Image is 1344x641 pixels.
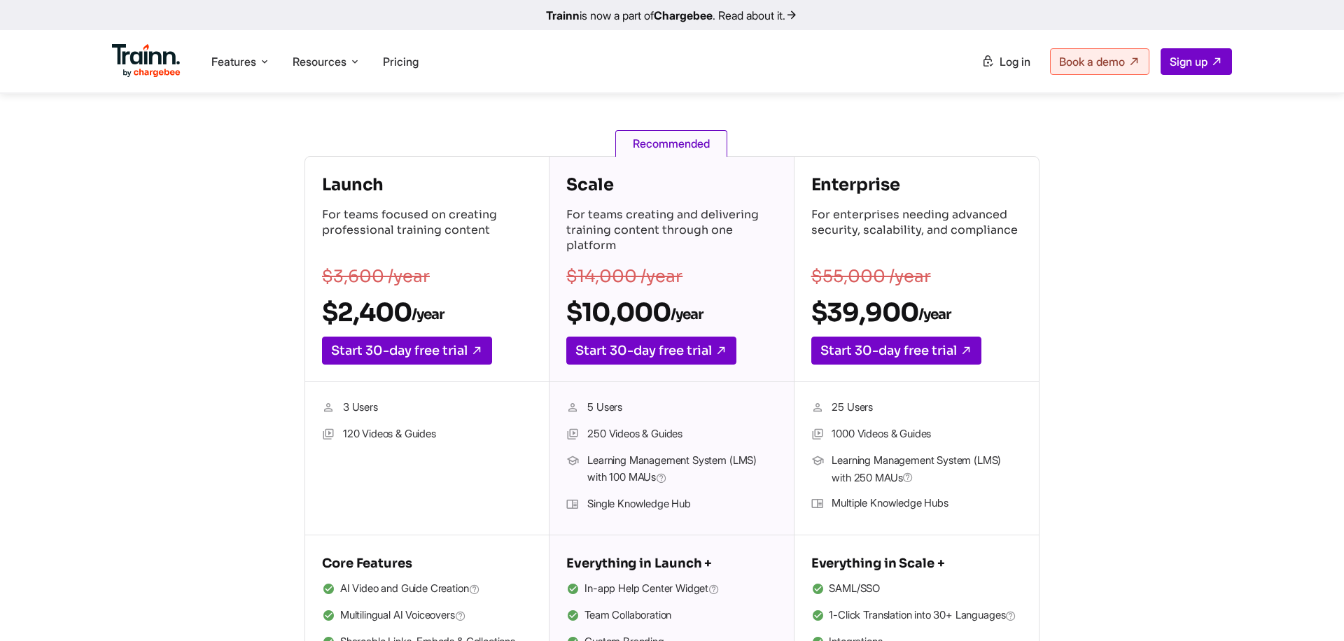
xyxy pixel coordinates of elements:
[811,425,1022,444] li: 1000 Videos & Guides
[322,552,532,575] h5: Core Features
[322,425,532,444] li: 120 Videos & Guides
[322,297,532,328] h2: $2,400
[566,607,776,625] li: Team Collaboration
[1274,574,1344,641] iframe: Chat Widget
[340,580,480,598] span: AI Video and Guide Creation
[811,399,1022,417] li: 25 Users
[322,337,492,365] a: Start 30-day free trial
[654,8,713,22] b: Chargebee
[832,452,1021,486] span: Learning Management System (LMS) with 250 MAUs
[566,174,776,196] h4: Scale
[811,266,931,287] s: $55,000 /year
[322,207,532,256] p: For teams focused on creating professional training content
[1170,55,1207,69] span: Sign up
[293,54,346,69] span: Resources
[383,55,419,69] a: Pricing
[566,337,736,365] a: Start 30-day free trial
[566,207,776,256] p: For teams creating and delivering training content through one platform
[973,49,1039,74] a: Log in
[811,174,1022,196] h4: Enterprise
[546,8,580,22] b: Trainn
[811,207,1022,256] p: For enterprises needing advanced security, scalability, and compliance
[1161,48,1232,75] a: Sign up
[615,130,727,157] span: Recommended
[112,44,181,78] img: Trainn Logo
[584,580,720,598] span: In-app Help Center Widget
[322,266,430,287] s: $3,600 /year
[211,54,256,69] span: Features
[587,452,776,487] span: Learning Management System (LMS) with 100 MAUs
[566,495,776,514] li: Single Knowledge Hub
[566,266,682,287] s: $14,000 /year
[811,297,1022,328] h2: $39,900
[340,607,466,625] span: Multilingual AI Voiceovers
[322,174,532,196] h4: Launch
[918,306,951,323] sub: /year
[829,607,1016,625] span: 1-Click Translation into 30+ Languages
[566,399,776,417] li: 5 Users
[566,425,776,444] li: 250 Videos & Guides
[412,306,444,323] sub: /year
[811,580,1022,598] li: SAML/SSO
[566,552,776,575] h5: Everything in Launch +
[1059,55,1125,69] span: Book a demo
[811,552,1022,575] h5: Everything in Scale +
[1000,55,1030,69] span: Log in
[322,399,532,417] li: 3 Users
[671,306,703,323] sub: /year
[1050,48,1149,75] a: Book a demo
[811,337,981,365] a: Start 30-day free trial
[811,495,1022,513] li: Multiple Knowledge Hubs
[566,297,776,328] h2: $10,000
